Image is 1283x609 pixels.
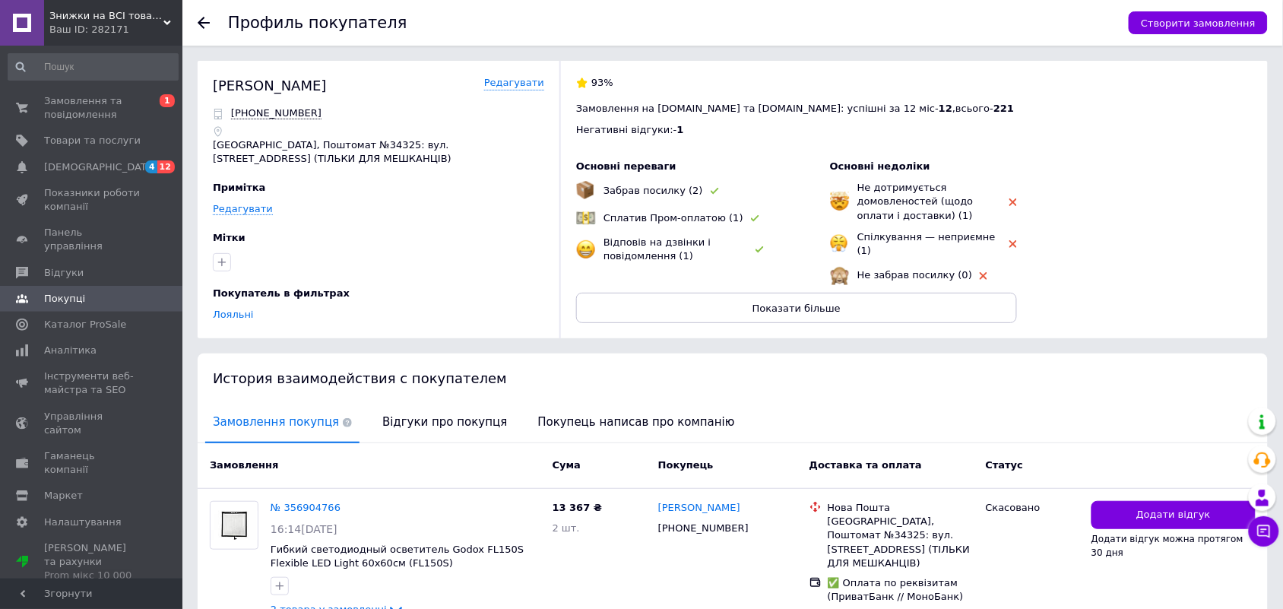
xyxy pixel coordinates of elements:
[830,192,850,211] img: emoji
[553,502,602,513] span: 13 367 ₴
[44,226,141,253] span: Панель управління
[484,76,544,90] a: Редагувати
[828,576,974,604] div: ✅ Оплата по реквізитам (ПриватБанк // МоноБанк)
[213,309,254,320] a: Лояльні
[375,403,515,442] span: Відгуки про покупця
[553,459,581,471] span: Cума
[756,246,764,253] img: rating-tag-type
[576,293,1017,323] button: Показати більше
[655,519,752,538] div: [PHONE_NUMBER]
[857,231,996,256] span: Спілкування — неприємне (1)
[939,103,952,114] span: 12
[210,459,278,471] span: Замовлення
[830,160,930,172] span: Основні недоліки
[658,459,714,471] span: Покупець
[205,403,360,442] span: Замовлення покупця
[44,370,141,397] span: Інструменти веб-майстра та SEO
[1091,534,1243,558] span: Додати відгук можна протягом 30 дня
[576,103,1014,114] span: Замовлення на [DOMAIN_NAME] та [DOMAIN_NAME]: успішні за 12 міс - , всього -
[980,272,987,280] img: rating-tag-type
[830,265,850,285] img: emoji
[1009,240,1017,248] img: rating-tag-type
[658,501,740,515] a: [PERSON_NAME]
[145,160,157,173] span: 4
[828,501,974,515] div: Нова Пошта
[603,212,743,224] span: Сплатив Пром-оплатою (1)
[751,215,759,222] img: rating-tag-type
[49,23,182,36] div: Ваш ID: 282171
[1009,198,1017,206] img: rating-tag-type
[44,344,97,357] span: Аналітика
[8,53,179,81] input: Пошук
[828,515,974,570] div: [GEOGRAPHIC_DATA], Поштомат №34325: вул. [STREET_ADDRESS] (ТІЛЬКИ ДЛЯ МЕШКАНЦІВ)
[157,160,175,173] span: 12
[1091,501,1256,529] button: Додати відгук
[271,523,337,535] span: 16:14[DATE]
[591,77,613,88] span: 93%
[44,160,157,174] span: [DEMOGRAPHIC_DATA]
[44,449,141,477] span: Гаманець компанії
[752,303,841,314] span: Показати більше
[44,489,83,503] span: Маркет
[603,236,711,262] span: Відповів на дзвінки і повідомлення (1)
[830,234,848,252] img: emoji
[231,107,322,119] span: Відправити SMS
[44,134,141,147] span: Товари та послуги
[160,94,175,107] span: 1
[44,515,122,529] span: Налаштування
[213,203,273,215] a: Редагувати
[49,9,163,23] span: Знижки на ВСІ товари // Магазин фото відео техніки zaDeshevo.com.ua
[44,318,126,331] span: Каталог ProSale
[271,544,524,569] a: Гибкий светодиодный осветитель Godox FL150S Flexible LED Light 60х60см (FL150S)
[213,182,266,193] span: Примітка
[44,569,141,582] div: Prom мікс 10 000
[1136,508,1211,522] span: Додати відгук
[531,403,743,442] span: Покупець написав про компанію
[213,287,540,300] div: Покупатель в фильтрах
[213,232,246,243] span: Мітки
[44,94,141,122] span: Замовлення та повідомлення
[211,511,258,539] img: Фото товару
[213,370,507,386] span: История взаимодействия с покупателем
[677,124,684,135] span: 1
[213,138,544,166] p: [GEOGRAPHIC_DATA], Поштомат №34325: вул. [STREET_ADDRESS] (ТІЛЬКИ ДЛЯ МЕШКАНЦІВ)
[198,17,210,29] div: Повернутися назад
[603,185,703,196] span: Забрав посилку (2)
[1249,516,1279,547] button: Чат з покупцем
[576,124,677,135] span: Негативні відгуки: -
[553,522,580,534] span: 2 шт.
[576,181,594,199] img: emoji
[576,239,596,259] img: emoji
[228,14,407,32] h1: Профиль покупателя
[44,186,141,214] span: Показники роботи компанії
[986,459,1024,471] span: Статус
[44,292,85,306] span: Покупці
[857,182,974,220] span: Не дотримується домовленостей (щодо оплати і доставки) (1)
[993,103,1014,114] span: 221
[1141,17,1256,29] span: Створити замовлення
[271,502,341,513] a: № 356904766
[44,541,141,583] span: [PERSON_NAME] та рахунки
[857,269,972,281] span: Не забрав посилку (0)
[44,266,84,280] span: Відгуки
[44,410,141,437] span: Управління сайтом
[213,76,327,95] div: [PERSON_NAME]
[711,188,719,195] img: rating-tag-type
[576,160,676,172] span: Основні переваги
[1129,11,1268,34] button: Створити замовлення
[210,501,258,550] a: Фото товару
[576,208,596,228] img: emoji
[809,459,922,471] span: Доставка та оплата
[986,501,1079,515] div: Скасовано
